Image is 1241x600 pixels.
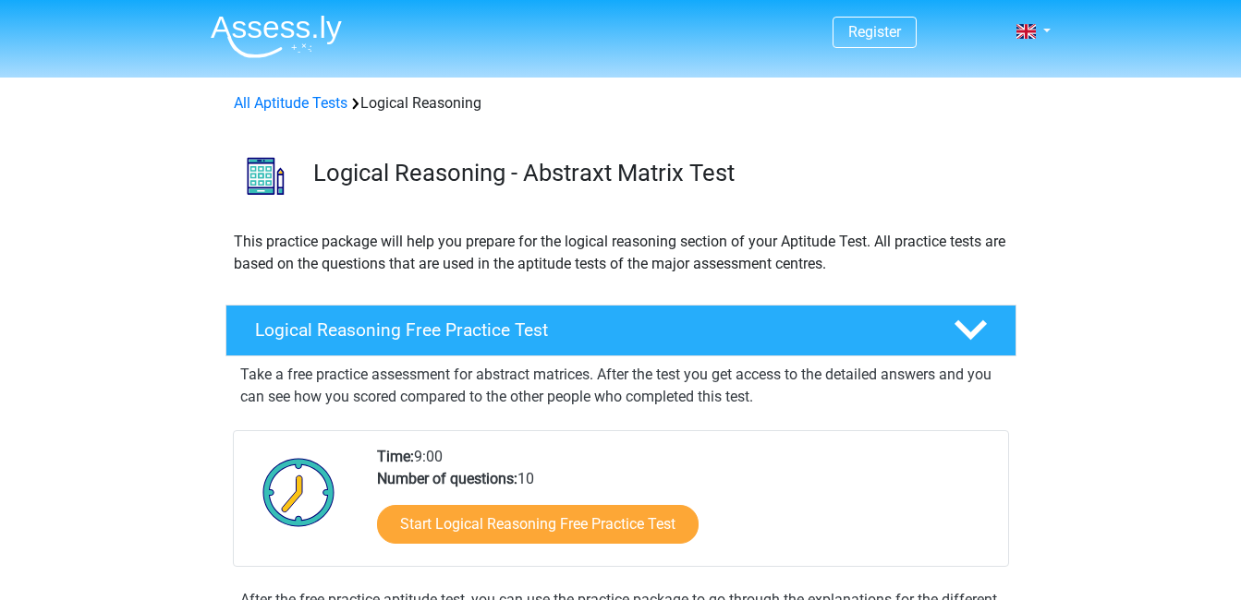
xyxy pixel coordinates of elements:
[234,231,1008,275] p: This practice package will help you prepare for the logical reasoning section of your Aptitude Te...
[211,15,342,58] img: Assessly
[226,92,1016,114] div: Logical Reasoning
[377,448,414,465] b: Time:
[848,23,901,41] a: Register
[363,446,1007,566] div: 9:00 10
[226,137,305,215] img: logical reasoning
[377,470,517,487] b: Number of questions:
[255,319,924,341] h4: Logical Reasoning Free Practice Test
[377,505,699,544] a: Start Logical Reasoning Free Practice Test
[313,159,1002,187] h3: Logical Reasoning - Abstraxt Matrix Test
[234,94,347,112] a: All Aptitude Tests
[240,364,1002,408] p: Take a free practice assessment for abstract matrices. After the test you get access to the detai...
[252,446,346,538] img: Clock
[218,305,1024,356] a: Logical Reasoning Free Practice Test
